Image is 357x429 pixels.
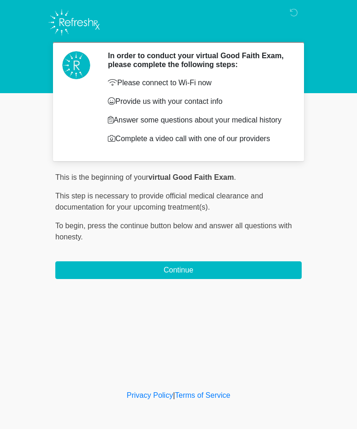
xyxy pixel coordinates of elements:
[108,96,288,107] p: Provide us with your contact info
[55,222,87,230] span: To begin,
[108,133,288,144] p: Complete a video call with one of our providers
[55,261,302,279] button: Continue
[108,77,288,89] p: Please connect to Wi-Fi now
[62,51,90,79] img: Agent Avatar
[148,173,234,181] strong: virtual Good Faith Exam
[46,7,102,38] img: Refresh RX Logo
[173,391,175,399] a: |
[108,115,288,126] p: Answer some questions about your medical history
[127,391,173,399] a: Privacy Policy
[108,51,288,69] h2: In order to conduct your virtual Good Faith Exam, please complete the following steps:
[55,173,148,181] span: This is the beginning of your
[234,173,236,181] span: .
[55,192,263,211] span: This step is necessary to provide official medical clearance and documentation for your upcoming ...
[55,222,292,241] span: press the continue button below and answer all questions with honesty.
[175,391,230,399] a: Terms of Service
